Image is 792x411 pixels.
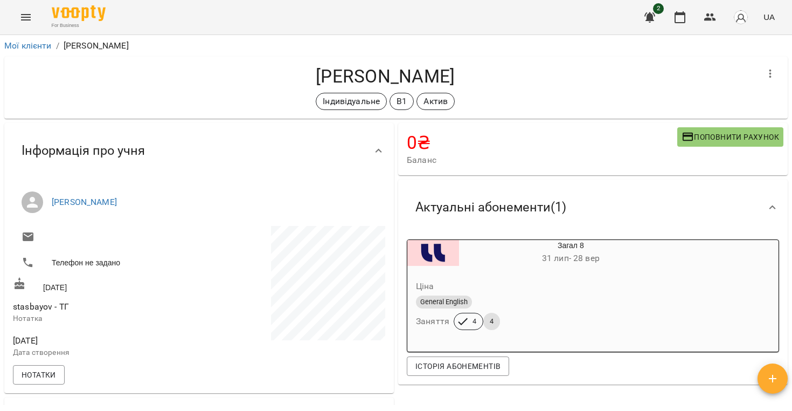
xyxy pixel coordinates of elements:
span: Баланс [407,154,677,167]
div: Актуальні абонементи(1) [398,180,788,235]
img: avatar_s.png [733,10,748,25]
h4: [PERSON_NAME] [13,65,758,87]
button: Історія абонементів [407,357,509,376]
button: UA [759,7,779,27]
h6: Ціна [416,279,434,294]
span: Актуальні абонементи ( 1 ) [415,199,566,216]
span: General English [416,297,472,307]
button: Поповнити рахунок [677,127,783,147]
a: Мої клієнти [4,40,52,51]
button: Загал 831 лип- 28 верЦінаGeneral EnglishЗаняття44 [407,240,683,343]
p: Нотатка [13,313,197,324]
span: Нотатки [22,368,56,381]
p: Індивідуальне [323,95,380,108]
nav: breadcrumb [4,39,788,52]
span: 4 [466,317,483,326]
span: stasbayov - ТГ [13,302,69,312]
h6: Заняття [416,314,449,329]
li: / [56,39,59,52]
span: For Business [52,22,106,29]
span: 4 [483,317,500,326]
p: Актив [423,95,448,108]
span: 31 лип - 28 вер [542,253,600,263]
span: [DATE] [13,334,197,347]
a: [PERSON_NAME] [52,197,117,207]
div: [DATE] [11,275,199,295]
span: Поповнити рахунок [682,131,779,143]
p: Дата створення [13,347,197,358]
p: В1 [397,95,407,108]
div: Індивідуальне [316,93,387,110]
p: [PERSON_NAME] [64,39,129,52]
button: Menu [13,4,39,30]
span: Інформація про учня [22,142,145,159]
div: В1 [390,93,414,110]
span: UA [763,11,775,23]
div: Загал 8 [459,240,683,266]
span: Історія абонементів [415,360,501,373]
h4: 0 ₴ [407,132,677,154]
div: Загал 8 [407,240,459,266]
img: Voopty Logo [52,5,106,21]
span: 2 [653,3,664,14]
div: Актив [416,93,455,110]
li: Телефон не задано [13,252,197,273]
button: Нотатки [13,365,65,385]
div: Інформація про учня [4,123,394,179]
